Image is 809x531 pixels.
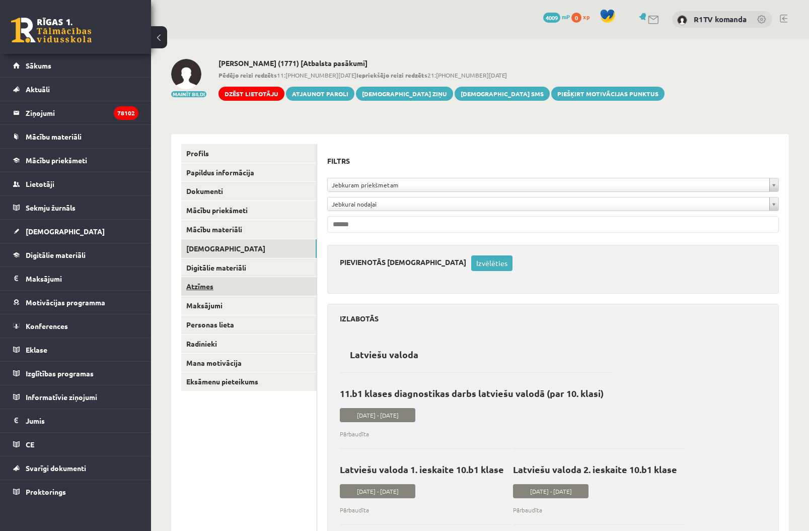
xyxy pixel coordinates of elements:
span: Pārbaudīta [513,505,677,514]
a: Aktuāli [13,78,138,101]
a: Mācību materiāli [13,125,138,148]
span: [DATE] - [DATE] [340,408,415,422]
a: Dokumenti [181,182,317,201]
b: Pēdējo reizi redzēts [218,71,277,79]
a: CE [13,433,138,456]
span: Motivācijas programma [26,298,105,307]
a: Rīgas 1. Tālmācības vidusskola [11,18,92,43]
legend: Ziņojumi [26,101,138,124]
span: Lietotāji [26,179,54,188]
a: Mācību materiāli [181,220,317,239]
a: Piešķirt motivācijas punktus [551,87,665,101]
span: 0 [571,13,581,23]
h2: Latviešu valoda [340,343,428,366]
span: Sekmju žurnāls [26,203,76,212]
span: Pārbaudīta [340,429,604,438]
a: Ziņojumi78102 [13,101,138,124]
a: 4009 mP [543,13,570,21]
a: Sākums [13,54,138,77]
a: Digitālie materiāli [181,258,317,277]
span: mP [562,13,570,21]
a: Mācību priekšmeti [181,201,317,220]
h2: [PERSON_NAME] (1771) [Atbalsta pasākumi] [218,59,665,68]
span: 4009 [543,13,560,23]
a: Eksāmenu pieteikums [181,372,317,391]
h3: Filtrs [327,154,767,168]
a: [DEMOGRAPHIC_DATA] [181,239,317,258]
a: [DEMOGRAPHIC_DATA] [13,220,138,243]
a: Svarīgi dokumenti [13,456,138,480]
a: 0 xp [571,13,595,21]
a: Digitālie materiāli [13,243,138,267]
a: Eklase [13,338,138,361]
span: Informatīvie ziņojumi [26,392,97,402]
h3: Izlabotās [340,314,766,323]
a: Jebkurai nodaļai [328,197,778,211]
span: 11:[PHONE_NUMBER][DATE] 21:[PHONE_NUMBER][DATE] [218,71,665,80]
a: Izglītības programas [13,362,138,385]
h3: Pievienotās [DEMOGRAPHIC_DATA] [340,255,471,267]
img: Nauris Jāne [171,59,201,89]
a: Dzēst lietotāju [218,87,284,101]
span: Digitālie materiāli [26,250,86,259]
a: [DEMOGRAPHIC_DATA] SMS [455,87,550,101]
p: Latviešu valoda 2. ieskaite 10.b1 klase [513,464,677,475]
span: Jumis [26,416,45,425]
a: Proktorings [13,480,138,503]
span: Mācību materiāli [26,132,82,141]
span: Proktorings [26,487,66,496]
a: Mācību priekšmeti [13,149,138,172]
span: Konferences [26,321,68,330]
a: Radinieki [181,335,317,353]
span: Jebkurai nodaļai [332,197,765,211]
span: Jebkuram priekšmetam [332,178,765,191]
a: Sekmju žurnāls [13,196,138,219]
a: R1TV komanda [694,14,747,24]
span: Aktuāli [26,85,50,94]
a: Mana motivācija [181,354,317,372]
a: Jebkuram priekšmetam [328,178,778,191]
legend: Maksājumi [26,267,138,290]
a: [DEMOGRAPHIC_DATA] ziņu [356,87,453,101]
a: Izvēlēties [471,255,512,271]
a: Lietotāji [13,172,138,195]
i: 78102 [114,106,138,120]
a: Personas lieta [181,315,317,334]
span: CE [26,440,34,449]
b: Iepriekšējo reizi redzēts [356,71,427,79]
a: Maksājumi [13,267,138,290]
p: 11.b1 klases diagnostikas darbs latviešu valodā (par 10. klasi) [340,388,604,399]
a: Papildus informācija [181,163,317,182]
span: Eklase [26,345,47,354]
span: [DATE] - [DATE] [340,484,415,498]
a: Konferences [13,314,138,338]
a: Maksājumi [181,296,317,315]
a: Atzīmes [181,277,317,296]
img: R1TV komanda [677,15,687,25]
span: Mācību priekšmeti [26,156,87,165]
span: [DATE] - [DATE] [513,484,589,498]
p: Latviešu valoda 1. ieskaite 10.b1 klase [340,464,504,475]
span: xp [583,13,590,21]
span: Svarīgi dokumenti [26,463,86,473]
button: Mainīt bildi [171,91,206,97]
a: Atjaunot paroli [286,87,354,101]
a: Motivācijas programma [13,291,138,314]
span: Izglītības programas [26,369,94,378]
a: Profils [181,144,317,163]
span: [DEMOGRAPHIC_DATA] [26,227,105,236]
span: Pārbaudīta [340,505,504,514]
a: Informatīvie ziņojumi [13,385,138,409]
span: Sākums [26,61,51,70]
a: Jumis [13,409,138,432]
